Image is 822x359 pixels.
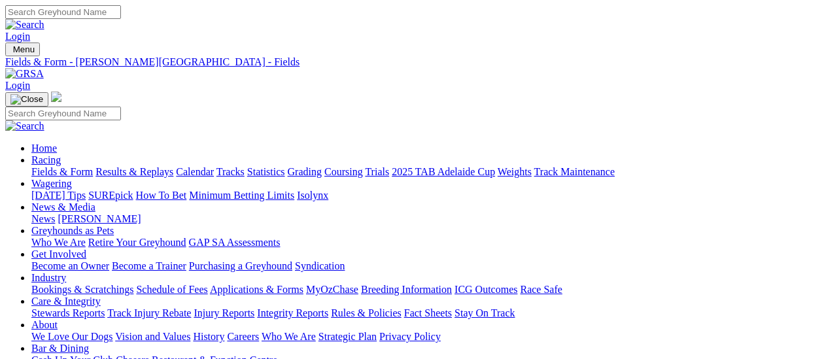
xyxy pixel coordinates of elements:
a: Fact Sheets [404,307,452,318]
button: Toggle navigation [5,43,40,56]
span: Menu [13,44,35,54]
a: 2025 TAB Adelaide Cup [392,166,495,177]
a: Become an Owner [31,260,109,271]
a: Login [5,31,30,42]
div: Industry [31,284,817,296]
a: Greyhounds as Pets [31,225,114,236]
img: Search [5,19,44,31]
a: Who We Are [262,331,316,342]
a: News & Media [31,201,95,213]
div: About [31,331,817,343]
a: Fields & Form [31,166,93,177]
button: Toggle navigation [5,92,48,107]
a: We Love Our Dogs [31,331,112,342]
a: Become a Trainer [112,260,186,271]
a: Care & Integrity [31,296,101,307]
a: Stay On Track [454,307,515,318]
a: Integrity Reports [257,307,328,318]
a: [DATE] Tips [31,190,86,201]
a: Bar & Dining [31,343,89,354]
a: SUREpick [88,190,133,201]
a: ICG Outcomes [454,284,517,295]
div: Racing [31,166,817,178]
a: Track Injury Rebate [107,307,191,318]
a: History [193,331,224,342]
a: Strategic Plan [318,331,377,342]
a: Bookings & Scratchings [31,284,133,295]
div: Get Involved [31,260,817,272]
img: logo-grsa-white.png [51,92,61,102]
a: Home [31,143,57,154]
a: [PERSON_NAME] [58,213,141,224]
a: Minimum Betting Limits [189,190,294,201]
img: Close [10,94,43,105]
a: Vision and Values [115,331,190,342]
a: Careers [227,331,259,342]
a: Retire Your Greyhound [88,237,186,248]
div: Care & Integrity [31,307,817,319]
a: Results & Replays [95,166,173,177]
div: News & Media [31,213,817,225]
a: Coursing [324,166,363,177]
a: Login [5,80,30,91]
a: Calendar [176,166,214,177]
a: Trials [365,166,389,177]
img: Search [5,120,44,132]
a: Grading [288,166,322,177]
img: GRSA [5,68,44,80]
a: Fields & Form - [PERSON_NAME][GEOGRAPHIC_DATA] - Fields [5,56,817,68]
a: How To Bet [136,190,187,201]
a: Injury Reports [194,307,254,318]
input: Search [5,5,121,19]
a: Weights [498,166,532,177]
a: Track Maintenance [534,166,615,177]
a: MyOzChase [306,284,358,295]
a: Get Involved [31,248,86,260]
a: Isolynx [297,190,328,201]
input: Search [5,107,121,120]
a: Who We Are [31,237,86,248]
a: Racing [31,154,61,165]
div: Greyhounds as Pets [31,237,817,248]
a: Wagering [31,178,72,189]
a: Privacy Policy [379,331,441,342]
a: Breeding Information [361,284,452,295]
a: Tracks [216,166,245,177]
a: Purchasing a Greyhound [189,260,292,271]
a: News [31,213,55,224]
a: Schedule of Fees [136,284,207,295]
a: Applications & Forms [210,284,303,295]
a: Industry [31,272,66,283]
a: Syndication [295,260,345,271]
a: Race Safe [520,284,562,295]
div: Wagering [31,190,817,201]
a: GAP SA Assessments [189,237,281,248]
a: About [31,319,58,330]
a: Statistics [247,166,285,177]
a: Rules & Policies [331,307,402,318]
a: Stewards Reports [31,307,105,318]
